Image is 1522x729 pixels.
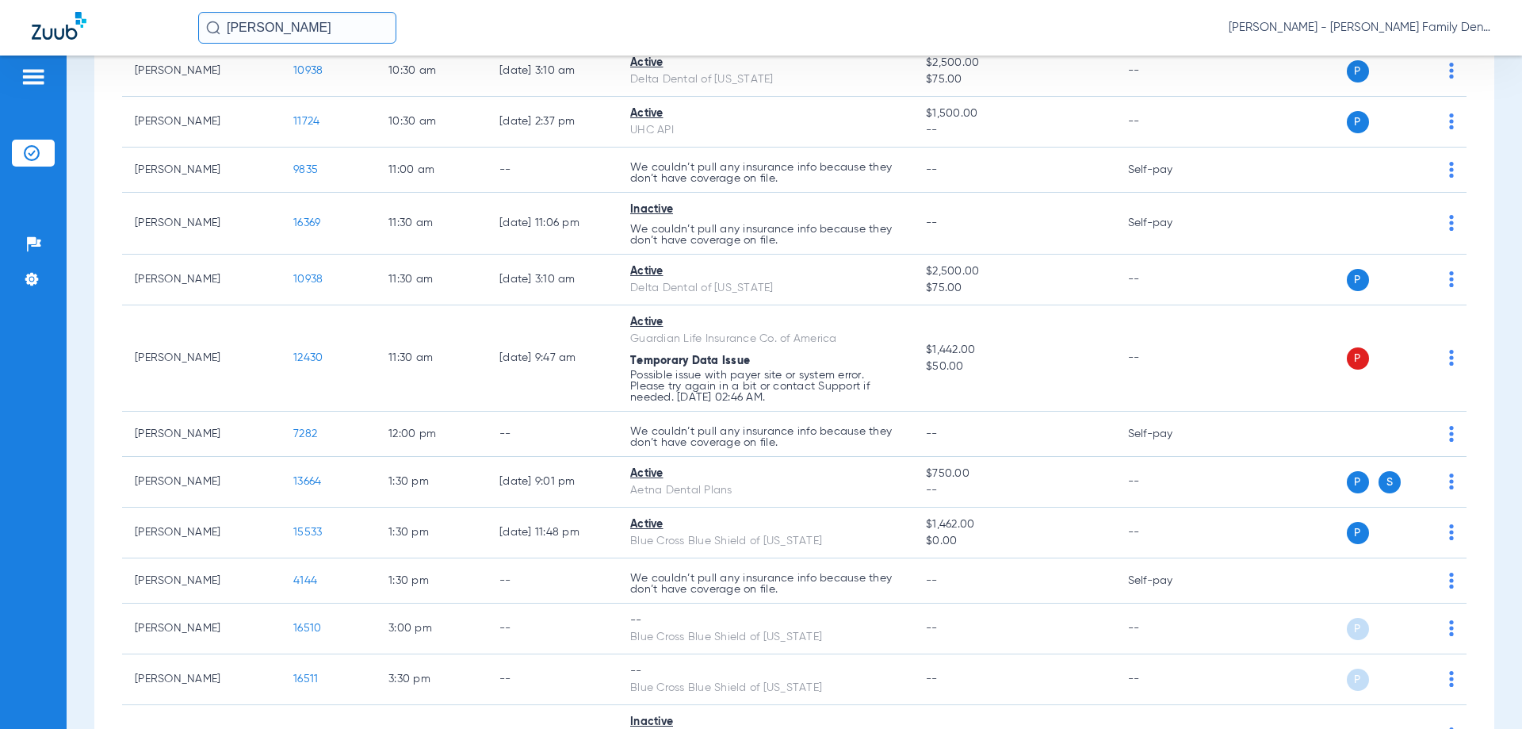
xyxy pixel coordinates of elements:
[630,680,901,696] div: Blue Cross Blue Shield of [US_STATE]
[926,533,1102,550] span: $0.00
[1449,271,1454,287] img: group-dot-blue.svg
[1449,426,1454,442] img: group-dot-blue.svg
[630,370,901,403] p: Possible issue with payer site or system error. Please try again in a bit or contact Support if n...
[293,623,321,634] span: 16510
[376,255,487,305] td: 11:30 AM
[293,352,323,363] span: 12430
[630,224,901,246] p: We couldn’t pull any insurance info because they don’t have coverage on file.
[376,46,487,97] td: 10:30 AM
[630,201,901,218] div: Inactive
[926,575,938,586] span: --
[1115,508,1222,558] td: --
[630,106,901,122] div: Active
[1115,255,1222,305] td: --
[926,466,1102,482] span: $750.00
[1347,618,1369,640] span: P
[630,629,901,646] div: Blue Cross Blue Shield of [US_STATE]
[376,558,487,604] td: 1:30 PM
[926,71,1102,88] span: $75.00
[376,457,487,508] td: 1:30 PM
[293,274,323,285] span: 10938
[122,148,281,193] td: [PERSON_NAME]
[1347,347,1369,370] span: P
[32,12,86,40] img: Zuub Logo
[926,342,1102,359] span: $1,442.00
[630,612,901,629] div: --
[1347,471,1369,493] span: P
[1449,573,1454,589] img: group-dot-blue.svg
[293,575,317,586] span: 4144
[122,654,281,705] td: [PERSON_NAME]
[1115,46,1222,97] td: --
[293,65,323,76] span: 10938
[122,193,281,255] td: [PERSON_NAME]
[630,482,901,499] div: Aetna Dental Plans
[630,280,901,297] div: Delta Dental of [US_STATE]
[630,466,901,482] div: Active
[630,573,901,595] p: We couldn’t pull any insurance info because they don’t have coverage on file.
[1347,522,1369,544] span: P
[293,428,317,439] span: 7282
[630,426,901,448] p: We couldn’t pull any insurance info because they don’t have coverage on file.
[122,412,281,457] td: [PERSON_NAME]
[926,482,1102,499] span: --
[487,97,618,148] td: [DATE] 2:37 PM
[1115,558,1222,604] td: Self-pay
[122,508,281,558] td: [PERSON_NAME]
[1115,654,1222,705] td: --
[376,654,487,705] td: 3:30 PM
[122,604,281,654] td: [PERSON_NAME]
[630,71,901,88] div: Delta Dental of [US_STATE]
[487,148,618,193] td: --
[487,255,618,305] td: [DATE] 3:10 AM
[630,533,901,550] div: Blue Cross Blue Shield of [US_STATE]
[630,516,901,533] div: Active
[487,412,618,457] td: --
[1115,604,1222,654] td: --
[926,673,938,685] span: --
[1449,620,1454,636] img: group-dot-blue.svg
[630,162,901,184] p: We couldn’t pull any insurance info because they don’t have coverage on file.
[630,55,901,71] div: Active
[1449,63,1454,79] img: group-dot-blue.svg
[376,148,487,193] td: 11:00 AM
[1449,162,1454,178] img: group-dot-blue.svg
[1443,653,1522,729] iframe: Chat Widget
[1347,669,1369,691] span: P
[487,46,618,97] td: [DATE] 3:10 AM
[1347,111,1369,133] span: P
[293,476,321,487] span: 13664
[1115,305,1222,412] td: --
[926,217,938,228] span: --
[1449,113,1454,129] img: group-dot-blue.svg
[487,604,618,654] td: --
[1347,60,1369,82] span: P
[487,654,618,705] td: --
[926,516,1102,533] span: $1,462.00
[376,305,487,412] td: 11:30 AM
[122,305,281,412] td: [PERSON_NAME]
[122,46,281,97] td: [PERSON_NAME]
[376,97,487,148] td: 10:30 AM
[376,508,487,558] td: 1:30 PM
[630,331,901,347] div: Guardian Life Insurance Co. of America
[376,604,487,654] td: 3:00 PM
[1229,20,1490,36] span: [PERSON_NAME] - [PERSON_NAME] Family Dentistry
[630,122,901,139] div: UHC API
[630,355,750,366] span: Temporary Data Issue
[1347,269,1369,291] span: P
[1449,350,1454,366] img: group-dot-blue.svg
[926,164,938,175] span: --
[926,263,1102,280] span: $2,500.00
[926,55,1102,71] span: $2,500.00
[1379,471,1401,493] span: S
[487,508,618,558] td: [DATE] 11:48 PM
[293,527,322,538] span: 15533
[1115,193,1222,255] td: Self-pay
[487,193,618,255] td: [DATE] 11:06 PM
[487,305,618,412] td: [DATE] 9:47 AM
[926,623,938,634] span: --
[630,663,901,680] div: --
[21,67,46,86] img: hamburger-icon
